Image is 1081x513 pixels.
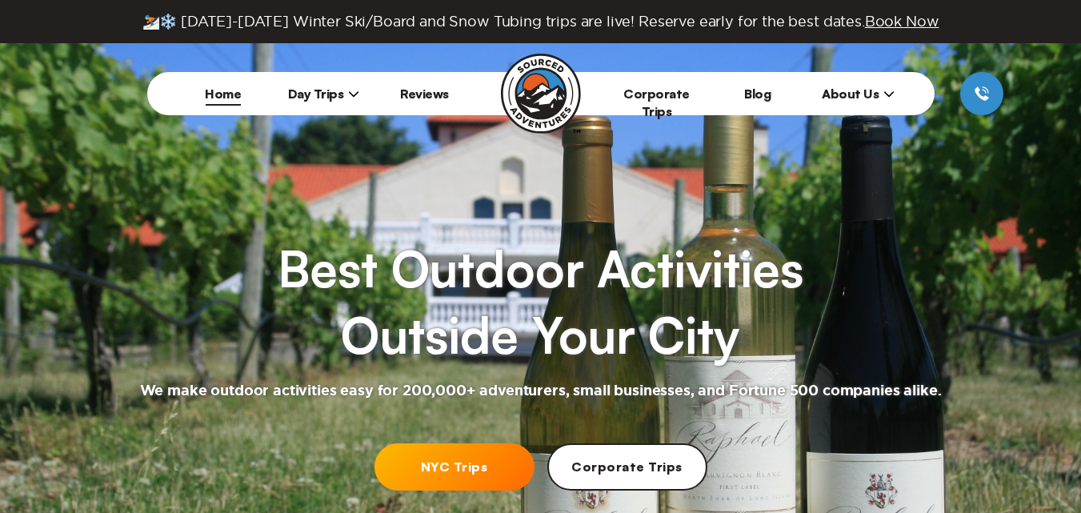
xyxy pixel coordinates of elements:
a: Blog [744,86,771,102]
span: Book Now [865,14,939,29]
h1: Best Outdoor Activities Outside Your City [278,235,803,369]
span: About Us [822,86,895,102]
span: Day Trips [288,86,360,102]
a: Home [205,86,241,102]
img: Sourced Adventures company logo [501,54,581,134]
span: ⛷️❄️ [DATE]-[DATE] Winter Ski/Board and Snow Tubing trips are live! Reserve early for the best da... [142,13,939,30]
h2: We make outdoor activities easy for 200,000+ adventurers, small businesses, and Fortune 500 compa... [140,382,942,401]
a: Corporate Trips [623,86,690,119]
a: NYC Trips [374,443,534,491]
a: Corporate Trips [547,443,707,491]
a: Reviews [400,86,449,102]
